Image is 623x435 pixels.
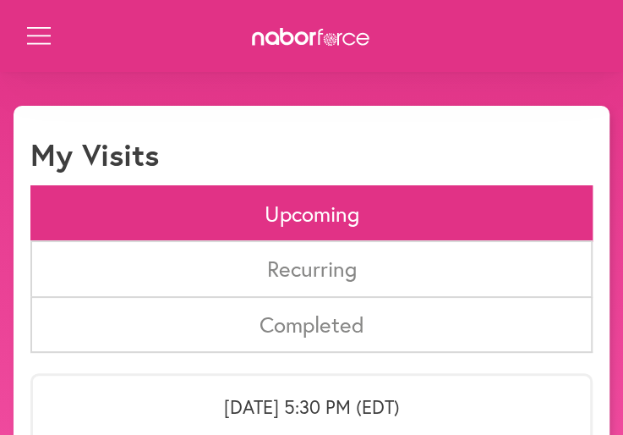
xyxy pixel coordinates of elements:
[30,240,593,297] li: Recurring
[224,394,400,419] span: [DATE] 5:30 PM (EDT)
[27,27,48,48] button: Open Menu
[30,296,593,353] li: Completed
[30,136,159,173] h1: My Visits
[30,185,593,242] li: Upcoming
